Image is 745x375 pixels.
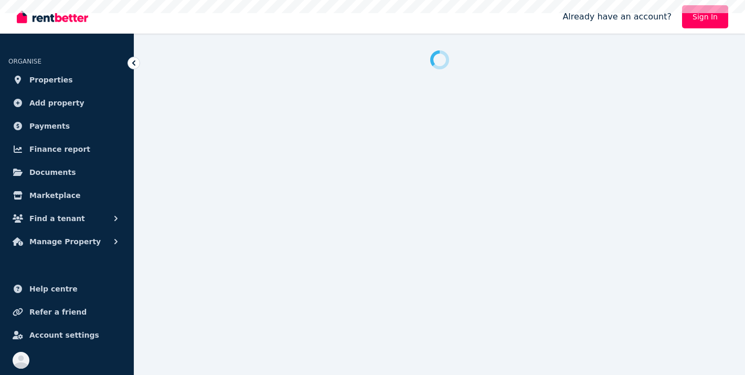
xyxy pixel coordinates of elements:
button: Find a tenant [8,208,125,229]
a: Marketplace [8,185,125,206]
span: Marketplace [29,189,80,202]
span: Refer a friend [29,306,87,318]
span: Manage Property [29,235,101,248]
a: Add property [8,92,125,113]
span: Find a tenant [29,212,85,225]
span: Add property [29,97,84,109]
span: Payments [29,120,70,132]
a: Documents [8,162,125,183]
a: Sign In [682,5,728,28]
a: Payments [8,116,125,137]
span: Finance report [29,143,90,155]
a: Refer a friend [8,301,125,322]
span: Account settings [29,329,99,341]
span: ORGANISE [8,58,41,65]
span: Already have an account? [562,11,672,23]
a: Properties [8,69,125,90]
a: Account settings [8,325,125,346]
span: Help centre [29,283,78,295]
img: RentBetter [17,9,88,25]
a: Finance report [8,139,125,160]
span: Documents [29,166,76,179]
a: Help centre [8,278,125,299]
button: Manage Property [8,231,125,252]
span: Properties [29,74,73,86]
